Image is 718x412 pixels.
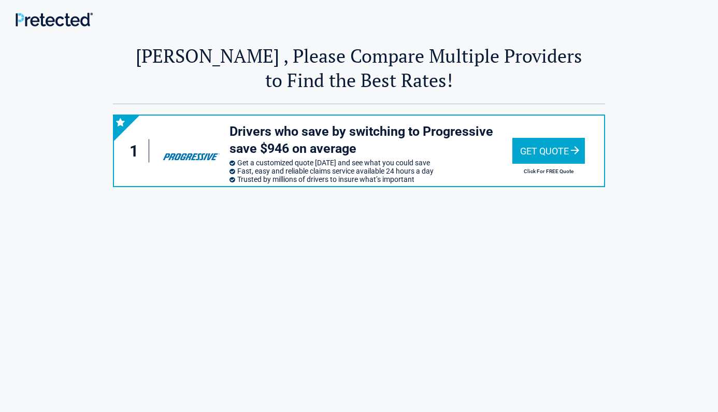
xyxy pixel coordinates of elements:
[113,44,605,92] h2: [PERSON_NAME] , Please Compare Multiple Providers to Find the Best Rates!
[158,135,224,167] img: progressive's logo
[124,139,149,163] div: 1
[229,123,512,157] h3: Drivers who save by switching to Progressive save $946 on average
[229,175,512,183] li: Trusted by millions of drivers to insure what’s important
[229,167,512,175] li: Fast, easy and reliable claims service available 24 hours a day
[512,138,585,164] div: Get Quote
[229,159,512,167] li: Get a customized quote [DATE] and see what you could save
[16,12,93,26] img: Main Logo
[512,168,585,174] h2: Click For FREE Quote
